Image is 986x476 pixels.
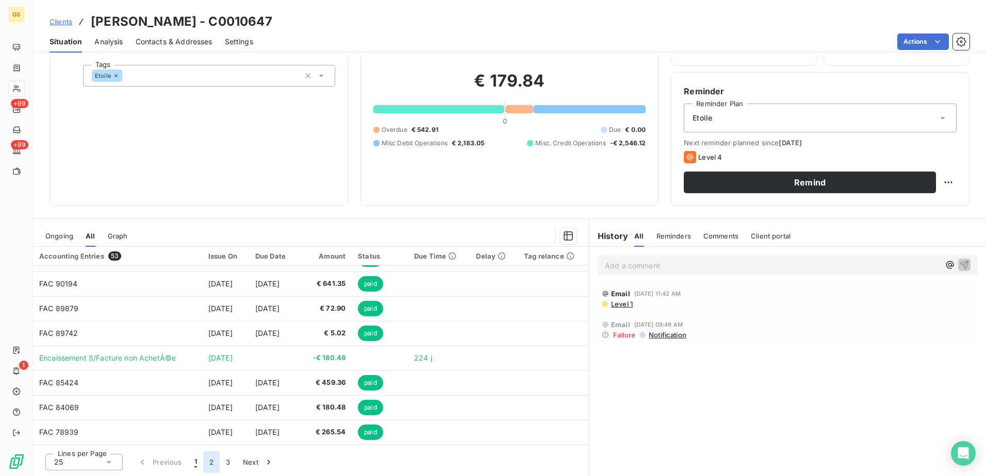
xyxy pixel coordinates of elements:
span: 25 [54,457,63,467]
span: All [86,232,95,240]
span: [DATE] [255,428,280,436]
span: Situation [50,37,82,47]
span: Client portal [751,232,791,240]
span: FAC 89742 [39,329,78,337]
span: [DATE] [255,378,280,387]
img: Logo LeanPay [8,453,25,470]
span: € 180.48 [304,402,346,413]
button: Actions [897,33,949,50]
span: +99 [11,140,28,149]
div: Open Intercom Messenger [951,441,976,466]
input: Add a tag [122,71,130,80]
span: +99 [11,99,28,108]
span: paid [358,276,383,292]
span: [DATE] [779,139,802,147]
span: 224 j [414,353,432,362]
span: [DATE] [255,329,280,337]
div: Status [358,252,402,260]
span: [DATE] [208,353,233,362]
span: paid [358,375,383,390]
span: € 459.36 [304,378,346,388]
button: 2 [203,451,220,473]
span: [DATE] [208,329,233,337]
span: [DATE] [208,378,233,387]
span: [DATE] 09:49 AM [634,321,683,328]
span: Settings [225,37,253,47]
span: paid [358,301,383,316]
h3: [PERSON_NAME] - C0010647 [91,12,272,31]
div: Accounting Entries [39,251,196,261]
span: Reminders [656,232,691,240]
span: Level 4 [698,153,722,161]
span: Etoile [693,113,712,123]
span: -€ 180.48 [304,353,346,363]
span: € 265.54 [304,427,346,437]
div: Tag relance [524,252,583,260]
span: Encaissement S/Facture non AchetÃ©e [39,353,176,362]
span: paid [358,326,383,341]
span: Due [609,125,621,134]
button: Previous [131,451,188,473]
span: 1 [194,457,197,467]
button: 1 [188,451,203,473]
h2: € 179.84 [373,71,646,101]
span: € 72.90 [304,303,346,314]
span: 0 [503,117,507,125]
div: Due Date [255,252,291,260]
span: FAC 84069 [39,403,79,412]
span: Failure [613,331,635,339]
div: GS [8,6,25,23]
span: Email [611,320,630,329]
span: [DATE] 11:42 AM [634,291,681,297]
h6: Reminder [684,85,957,97]
span: FAC 78939 [39,428,78,436]
span: Ongoing [45,232,73,240]
span: [DATE] [208,403,233,412]
button: 3 [220,451,236,473]
span: 1 [19,361,28,370]
a: Clients [50,16,72,27]
span: [DATE] [208,279,233,288]
span: -€ 2,546.12 [610,139,646,148]
span: [DATE] [208,304,233,313]
span: € 0.00 [625,125,646,134]
span: Notification [648,331,686,339]
span: Misc. Credit Operations [535,139,605,148]
span: Misc Debit Operations [382,139,448,148]
span: paid [358,424,383,440]
span: FAC 85424 [39,378,78,387]
span: [DATE] [255,279,280,288]
h6: History [589,230,628,242]
div: Amount [304,252,346,260]
span: FAC 90194 [39,279,77,288]
span: Clients [50,18,72,26]
span: [DATE] [208,428,233,436]
span: Etoile [95,73,111,79]
span: Analysis [94,37,123,47]
a: +99 [8,101,24,117]
span: Next reminder planned since [684,139,957,147]
span: Overdue [382,125,407,134]
span: € 542.91 [412,125,438,134]
span: FAC 89879 [39,304,78,313]
span: Graph [108,232,128,240]
span: 53 [108,251,121,261]
span: Comments [703,232,738,240]
span: All [634,232,644,240]
span: Contacts & Addresses [136,37,212,47]
span: Email [611,290,630,298]
div: Due Time [414,252,464,260]
button: Next [237,451,280,473]
span: € 5.02 [304,328,346,338]
span: [DATE] [255,403,280,412]
span: paid [358,400,383,415]
button: Remind [684,172,936,193]
span: Level 1 [610,300,633,308]
span: € 2,183.05 [452,139,485,148]
div: Delay [476,252,512,260]
div: Issue On [208,252,243,260]
span: € 641.35 [304,279,346,289]
a: +99 [8,142,24,159]
span: [DATE] [255,304,280,313]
